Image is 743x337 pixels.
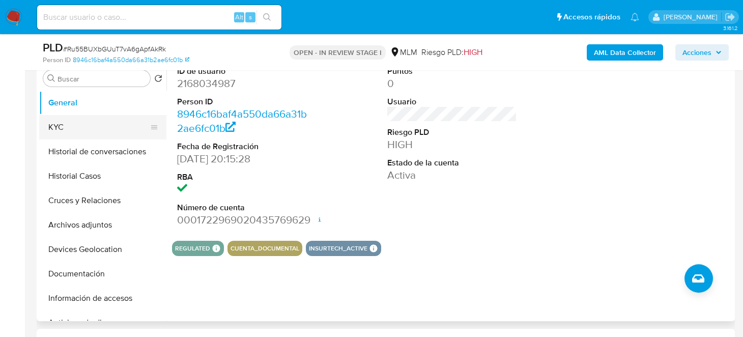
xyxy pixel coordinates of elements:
span: Alt [235,12,243,22]
button: Anticipos de dinero [39,311,166,335]
button: AML Data Collector [587,44,663,61]
dd: Activa [387,168,517,182]
dt: Fecha de Registración [177,141,307,152]
dd: [DATE] 20:15:28 [177,152,307,166]
dd: 2168034987 [177,76,307,91]
button: Historial de conversaciones [39,139,166,164]
dd: HIGH [387,137,517,152]
button: Cruces y Relaciones [39,188,166,213]
dd: 0001722969020435769629 [177,213,307,227]
button: Buscar [47,74,55,82]
span: # Ru55BUXbGUuT7vA6gApfAkRk [63,44,166,54]
span: Accesos rápidos [563,12,620,22]
button: Información de accesos [39,286,166,311]
button: KYC [39,115,158,139]
dt: Puntos [387,66,517,77]
span: Acciones [682,44,711,61]
span: s [249,12,252,22]
p: brenda.morenoreyes@mercadolibre.com.mx [664,12,721,22]
input: Buscar usuario o caso... [37,11,281,24]
button: Volver al orden por defecto [154,74,162,86]
button: Archivos adjuntos [39,213,166,237]
a: Salir [725,12,735,22]
span: 3.161.2 [723,24,738,32]
dt: Person ID [177,96,307,107]
button: search-icon [256,10,277,24]
dt: ID de usuario [177,66,307,77]
span: Riesgo PLD: [421,47,482,58]
dt: Estado de la cuenta [387,157,517,168]
dt: RBA [177,172,307,183]
dt: Riesgo PLD [387,127,517,138]
b: Person ID [43,55,71,65]
p: OPEN - IN REVIEW STAGE I [290,45,386,60]
input: Buscar [58,74,146,83]
dt: Número de cuenta [177,202,307,213]
button: Historial Casos [39,164,166,188]
a: Notificaciones [631,13,639,21]
dt: Usuario [387,96,517,107]
button: General [39,91,166,115]
b: PLD [43,39,63,55]
div: MLM [390,47,417,58]
button: Devices Geolocation [39,237,166,262]
dd: 0 [387,76,517,91]
a: 8946c16baf4a550da66a31b2ae6fc01b [177,106,307,135]
button: Acciones [675,44,729,61]
button: Documentación [39,262,166,286]
b: AML Data Collector [594,44,656,61]
span: HIGH [464,46,482,58]
a: 8946c16baf4a550da66a31b2ae6fc01b [73,55,189,65]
